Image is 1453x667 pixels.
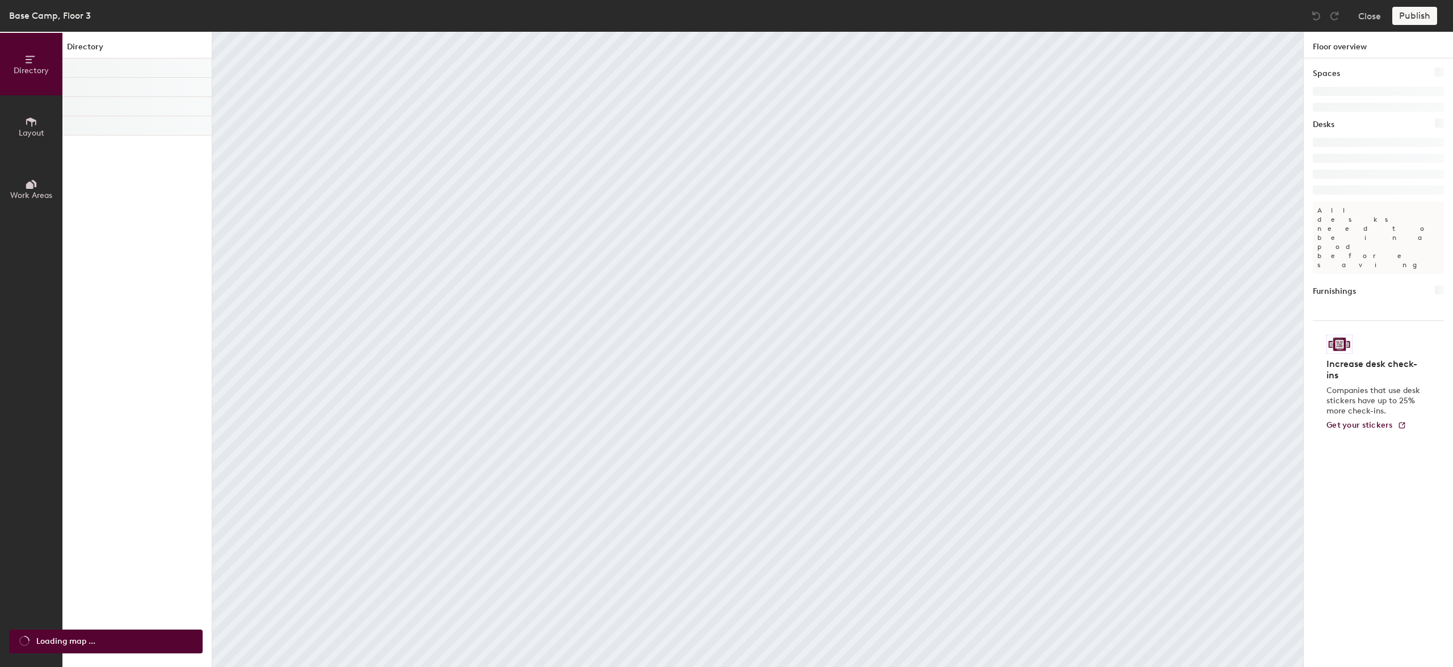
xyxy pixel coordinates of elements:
p: Companies that use desk stickers have up to 25% more check-ins. [1326,386,1423,416]
img: Undo [1311,10,1322,22]
img: Sticker logo [1326,335,1353,354]
a: Get your stickers [1326,421,1406,430]
div: Base Camp, Floor 3 [9,9,91,23]
span: Layout [19,128,44,138]
h1: Directory [62,41,212,58]
canvas: Map [212,32,1303,667]
span: Get your stickers [1326,420,1393,430]
h1: Desks [1313,119,1334,131]
h1: Spaces [1313,67,1340,80]
span: Work Areas [10,191,52,200]
button: Close [1358,7,1381,25]
h1: Floor overview [1304,32,1453,58]
p: All desks need to be in a pod before saving [1313,201,1444,274]
img: Redo [1329,10,1340,22]
h4: Increase desk check-ins [1326,358,1423,381]
span: Loading map ... [36,635,95,648]
h1: Furnishings [1313,285,1356,298]
span: Directory [14,66,49,75]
